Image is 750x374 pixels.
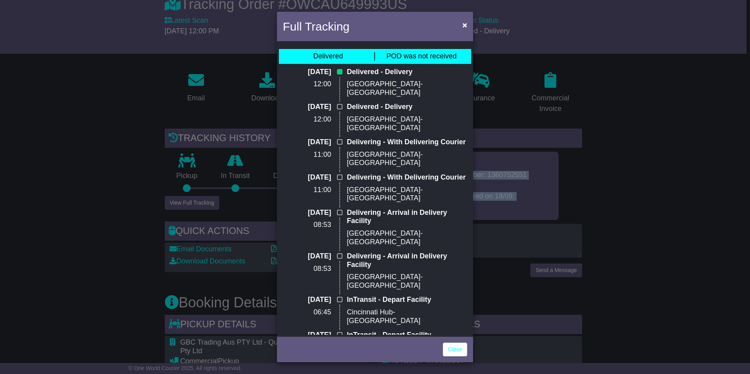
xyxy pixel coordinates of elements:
p: Delivering - With Delivering Courier [347,173,467,182]
p: [GEOGRAPHIC_DATA]-[GEOGRAPHIC_DATA] [347,80,467,97]
p: 12:00 [283,80,331,89]
p: Cincinnati Hub-[GEOGRAPHIC_DATA] [347,308,467,325]
span: × [462,20,467,29]
p: Delivering - Arrival in Delivery Facility [347,209,467,225]
p: Delivered - Delivery [347,68,467,76]
p: [GEOGRAPHIC_DATA]-[GEOGRAPHIC_DATA] [347,151,467,167]
button: Close [459,17,471,33]
p: [DATE] [283,68,331,76]
p: [DATE] [283,331,331,340]
p: 11:00 [283,186,331,194]
h4: Full Tracking [283,18,350,35]
p: [GEOGRAPHIC_DATA]-[GEOGRAPHIC_DATA] [347,229,467,246]
p: [DATE] [283,173,331,182]
a: Close [443,343,467,356]
p: 12:00 [283,115,331,124]
p: [DATE] [283,209,331,217]
p: 08:53 [283,221,331,229]
p: [GEOGRAPHIC_DATA]-[GEOGRAPHIC_DATA] [347,115,467,132]
p: 11:00 [283,151,331,159]
span: POD was not received [386,52,457,60]
p: InTransit - Depart Facility [347,331,467,340]
p: [DATE] [283,103,331,111]
p: Delivered - Delivery [347,103,467,111]
p: 08:53 [283,265,331,273]
div: Delivered [313,52,343,61]
p: [DATE] [283,296,331,304]
p: [DATE] [283,138,331,147]
p: Delivering - Arrival in Delivery Facility [347,252,467,269]
p: 06:45 [283,308,331,317]
p: InTransit - Depart Facility [347,296,467,304]
p: [GEOGRAPHIC_DATA]-[GEOGRAPHIC_DATA] [347,273,467,290]
p: Delivering - With Delivering Courier [347,138,467,147]
p: [DATE] [283,252,331,261]
p: [GEOGRAPHIC_DATA]-[GEOGRAPHIC_DATA] [347,186,467,203]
